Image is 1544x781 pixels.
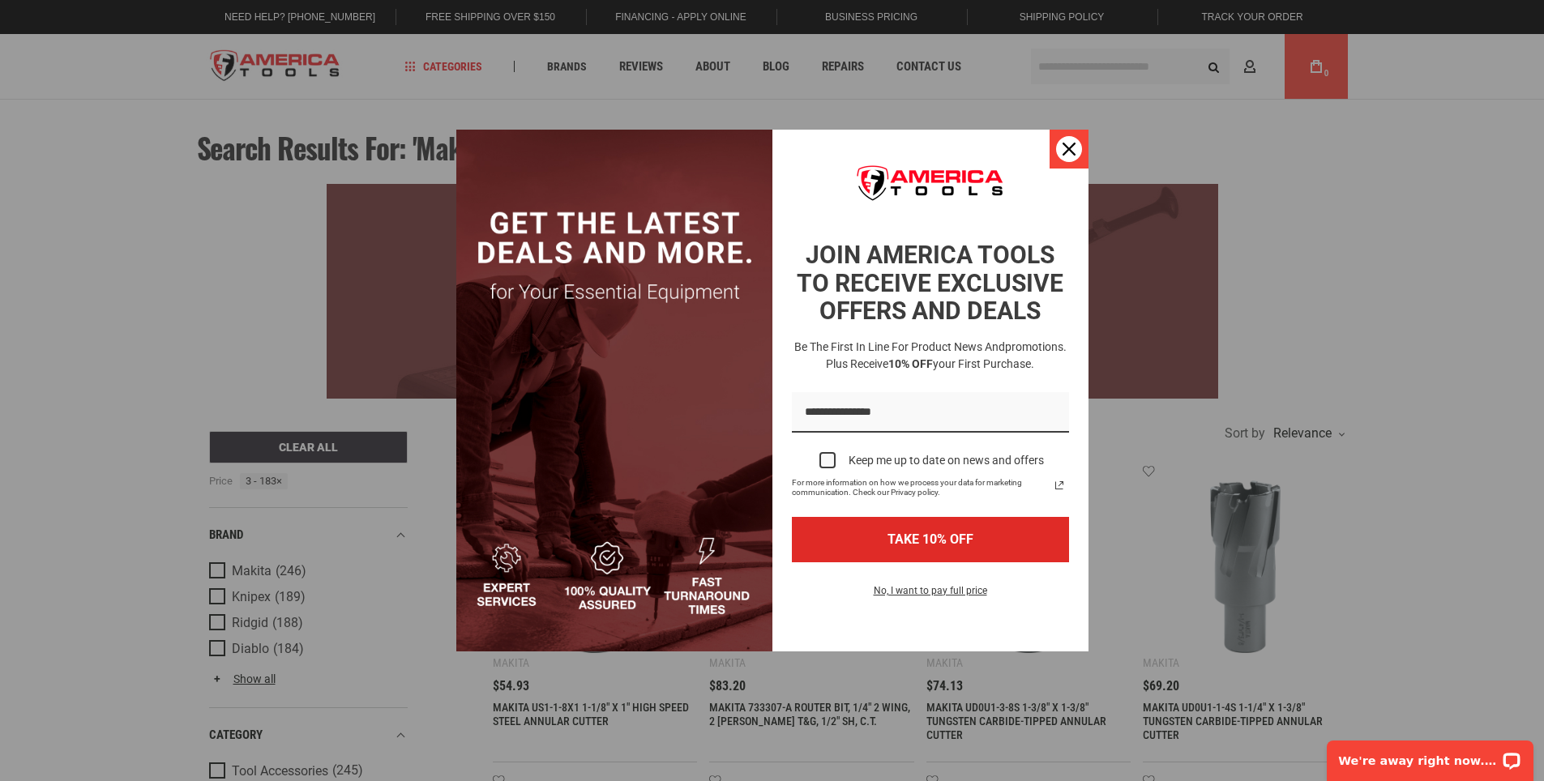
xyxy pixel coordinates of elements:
[826,340,1067,370] span: promotions. Plus receive your first purchase.
[1050,476,1069,495] a: Read our Privacy Policy
[1050,476,1069,495] svg: link icon
[792,392,1069,433] input: Email field
[1316,730,1544,781] iframe: LiveChat chat widget
[792,478,1050,497] span: For more information on how we process your data for marketing communication. Check our Privacy p...
[861,582,1000,609] button: No, I want to pay full price
[789,339,1072,373] h3: Be the first in line for product news and
[792,517,1069,561] button: TAKE 10% OFF
[1050,130,1088,169] button: Close
[1063,143,1076,156] svg: close icon
[849,454,1044,467] div: Keep me up to date on news and offers
[888,357,933,370] strong: 10% OFF
[797,241,1063,325] strong: JOIN AMERICA TOOLS TO RECEIVE EXCLUSIVE OFFERS AND DEALS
